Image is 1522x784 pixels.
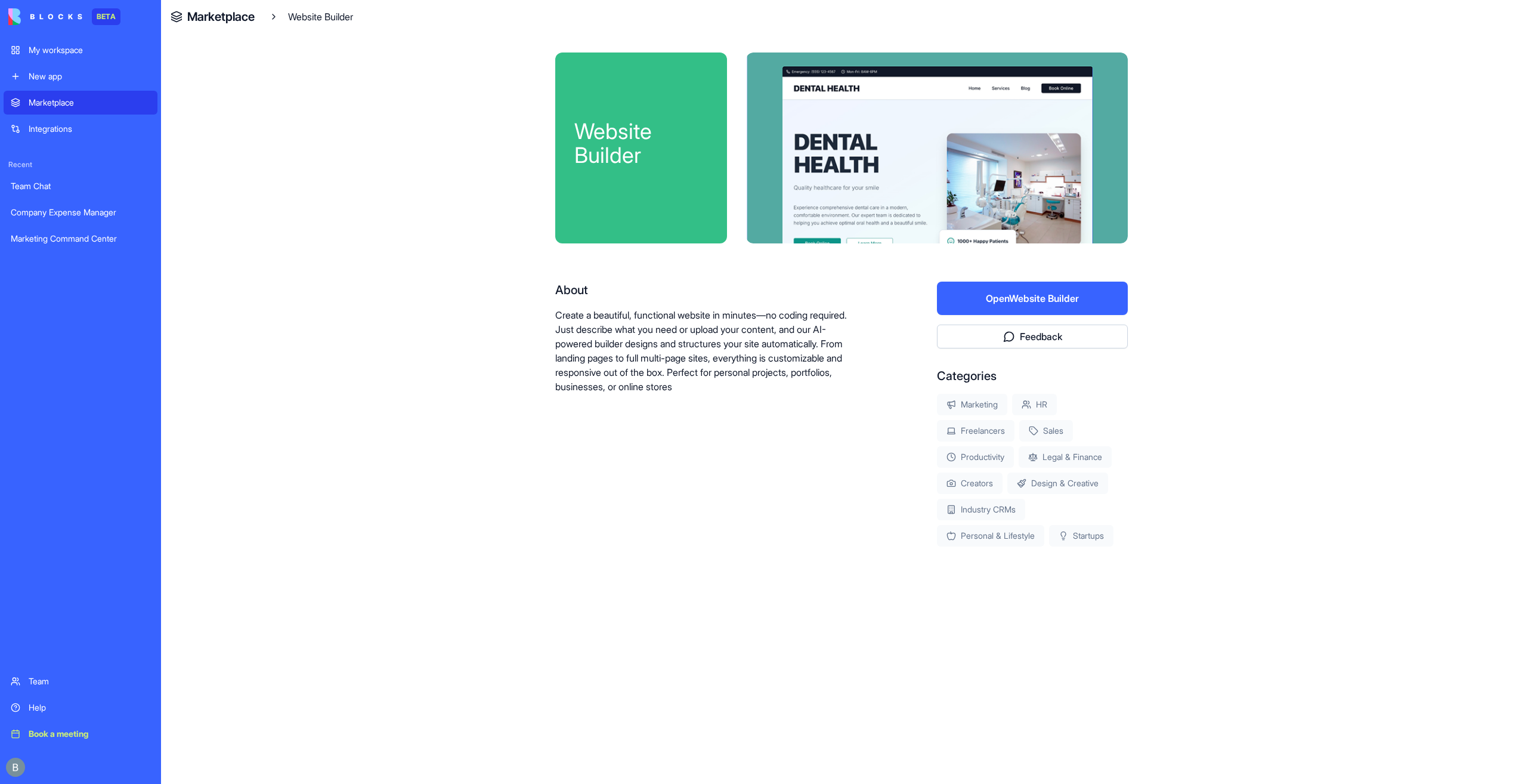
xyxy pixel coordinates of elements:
[574,119,708,167] div: Website Builder
[29,97,150,109] div: Marketplace
[4,64,157,88] a: New app
[4,91,157,115] a: Marketplace
[1049,525,1113,547] div: Startups
[937,420,1014,442] div: Freelancers
[92,8,120,25] div: BETA
[4,696,157,720] a: Help
[4,669,157,693] a: Team
[6,758,25,777] img: ACg8ocIug40qN1SCXJiinWdltW7QsPxROn8ZAVDlgOtPD8eQfXIZmw=s96-c
[29,675,150,687] div: Team
[1007,473,1108,494] div: Design & Creative
[29,70,150,82] div: New app
[4,38,157,62] a: My workspace
[937,525,1044,547] div: Personal & Lifestyle
[937,446,1014,468] div: Productivity
[937,292,1128,304] a: OpenWebsite Builder
[937,368,1128,384] div: Categories
[8,8,82,25] img: logo
[937,394,1007,415] div: Marketing
[1012,394,1057,415] div: HR
[29,702,150,714] div: Help
[29,123,150,135] div: Integrations
[937,282,1128,315] button: OpenWebsite Builder
[11,233,150,245] div: Marketing Command Center
[4,174,157,198] a: Team Chat
[937,473,1003,494] div: Creators
[269,10,353,24] div: Website Builder
[8,8,120,25] a: BETA
[4,227,157,251] a: Marketing Command Center
[4,117,157,141] a: Integrations
[937,325,1128,348] button: Feedback
[11,180,150,192] div: Team Chat
[11,206,150,218] div: Company Expense Manager
[29,44,150,56] div: My workspace
[937,499,1025,520] div: Industry CRMs
[555,282,861,298] div: About
[4,200,157,224] a: Company Expense Manager
[4,722,157,746] a: Book a meeting
[4,160,157,169] span: Recent
[1019,420,1073,442] div: Sales
[1019,446,1112,468] div: Legal & Finance
[555,308,861,394] p: Create a beautiful, functional website in minutes—no coding required. Just describe what you need...
[29,728,150,740] div: Book a meeting
[187,8,255,25] a: Marketplace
